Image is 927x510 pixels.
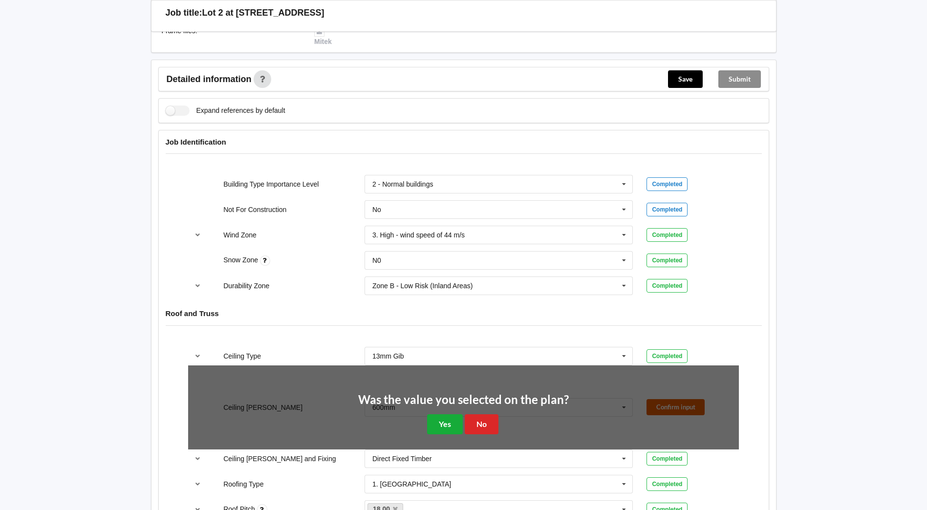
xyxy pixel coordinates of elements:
[223,455,336,463] label: Ceiling [PERSON_NAME] and Fixing
[167,75,252,84] span: Detailed information
[647,177,688,191] div: Completed
[223,180,319,188] label: Building Type Importance Level
[202,7,324,19] h3: Lot 2 at [STREET_ADDRESS]
[223,480,263,488] label: Roofing Type
[188,475,207,493] button: reference-toggle
[372,257,381,264] div: N0
[372,181,433,188] div: 2 - Normal buildings
[647,228,688,242] div: Completed
[166,7,202,19] h3: Job title:
[223,352,261,360] label: Ceiling Type
[372,282,473,289] div: Zone B - Low Risk (Inland Areas)
[372,455,431,462] div: Direct Fixed Timber
[647,477,688,491] div: Completed
[166,106,285,116] label: Expand references by default
[647,203,688,216] div: Completed
[223,282,269,290] label: Durability Zone
[188,347,207,365] button: reference-toggle
[647,254,688,267] div: Completed
[372,481,451,488] div: 1. [GEOGRAPHIC_DATA]
[155,26,308,46] div: Frame files :
[465,414,498,434] button: No
[647,452,688,466] div: Completed
[188,450,207,467] button: reference-toggle
[188,277,207,295] button: reference-toggle
[427,414,463,434] button: Yes
[166,309,762,318] h4: Roof and Truss
[223,256,260,264] label: Snow Zone
[647,279,688,293] div: Completed
[223,206,286,213] label: Not For Construction
[188,226,207,244] button: reference-toggle
[647,349,688,363] div: Completed
[668,70,703,88] button: Save
[166,137,762,147] h4: Job Identification
[358,392,569,407] h2: Was the value you selected on the plan?
[223,231,257,239] label: Wind Zone
[372,353,404,360] div: 13mm Gib
[372,206,381,213] div: No
[314,27,332,45] a: Mitek
[372,232,465,238] div: 3. High - wind speed of 44 m/s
